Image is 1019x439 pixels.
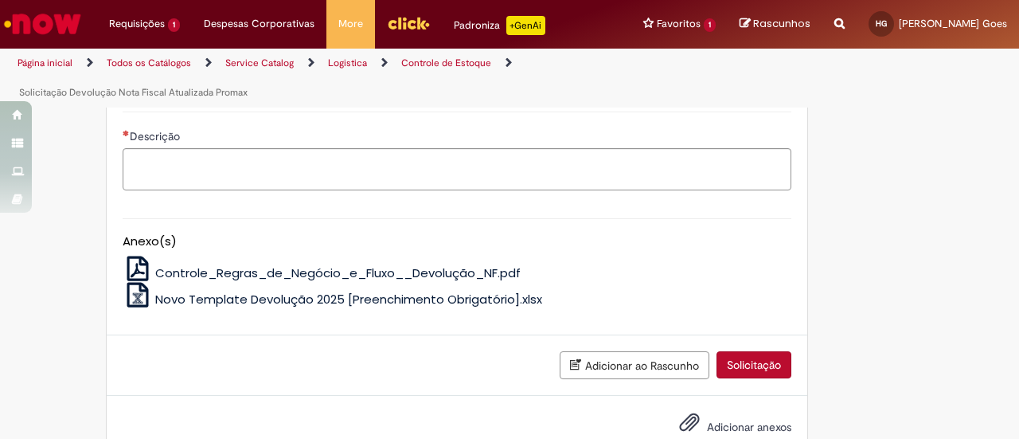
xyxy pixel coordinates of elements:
[506,16,545,35] p: +GenAi
[123,235,791,249] h5: Anexo(s)
[130,129,183,143] span: Descrição
[204,16,314,32] span: Despesas Corporativas
[338,16,363,32] span: More
[328,57,367,69] a: Logistica
[753,16,810,31] span: Rascunhos
[704,18,716,32] span: 1
[716,351,791,378] button: Solicitação
[225,57,294,69] a: Service Catalog
[123,265,521,281] a: Controle_Regras_de_Negócio_e_Fluxo__Devolução_NF.pdf
[168,18,180,32] span: 1
[876,18,887,29] span: HG
[155,265,521,281] span: Controle_Regras_de_Negócio_e_Fluxo__Devolução_NF.pdf
[107,57,191,69] a: Todos os Catálogos
[19,86,248,99] a: Solicitação Devolução Nota Fiscal Atualizada Promax
[123,291,543,308] a: Novo Template Devolução 2025 [Preenchimento Obrigatório].xlsx
[707,420,791,434] span: Adicionar anexos
[109,16,165,32] span: Requisições
[560,351,709,379] button: Adicionar ao Rascunho
[155,291,542,308] span: Novo Template Devolução 2025 [Preenchimento Obrigatório].xlsx
[2,8,84,40] img: ServiceNow
[899,17,1007,30] span: [PERSON_NAME] Goes
[454,16,545,35] div: Padroniza
[123,130,130,136] span: Necessários
[12,49,667,108] ul: Trilhas de página
[18,57,72,69] a: Página inicial
[401,57,491,69] a: Controle de Estoque
[387,11,430,35] img: click_logo_yellow_360x200.png
[657,16,701,32] span: Favoritos
[740,17,810,32] a: Rascunhos
[123,148,791,190] textarea: Descrição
